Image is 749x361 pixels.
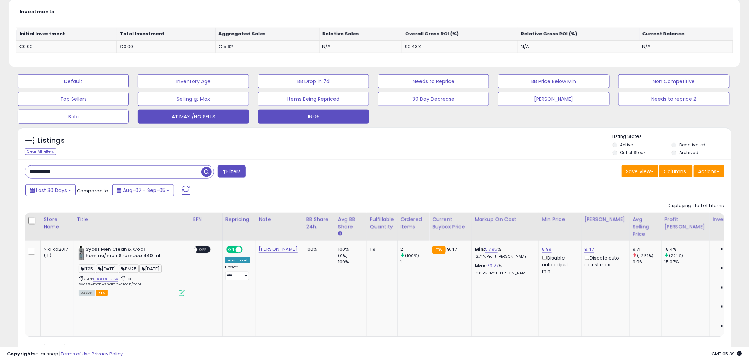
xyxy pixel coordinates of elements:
[498,74,609,88] button: BB Price Below Min
[400,246,429,252] div: 2
[258,110,369,124] button: 16.06
[241,246,253,252] span: OFF
[378,74,489,88] button: Needs to Reprice
[679,142,706,148] label: Deactivated
[96,290,108,296] span: FBA
[306,216,332,231] div: BB Share 24h.
[119,265,139,273] span: BM25
[475,254,533,259] p: 12.74% Profit [PERSON_NAME]
[378,92,489,106] button: 30 Day Decrease
[432,246,445,254] small: FBA
[679,150,698,156] label: Archived
[44,216,71,231] div: Store Name
[487,262,499,269] a: 79.77
[370,216,394,231] div: Fulfillable Quantity
[92,350,123,357] a: Privacy Policy
[338,216,364,231] div: Avg BB Share
[618,74,730,88] button: Non Competitive
[659,165,693,177] button: Columns
[613,133,731,140] p: Listing States:
[405,253,419,258] small: (100%)
[259,246,298,253] a: [PERSON_NAME]
[485,246,498,253] a: 57.95
[225,257,250,263] div: Amazon AI
[123,187,165,194] span: Aug-07 - Sep-05
[18,92,129,106] button: Top Sellers
[117,28,215,40] th: Total Investment
[7,351,123,357] div: seller snap | |
[93,276,119,282] a: B08PL4S2BW
[542,254,576,274] div: Disable auto adjust min
[319,40,402,53] td: N/A
[669,253,683,258] small: (22.1%)
[77,216,187,223] div: Title
[18,110,129,124] button: Bobi
[86,246,172,261] b: Syoss Men Clean & Cool homme/man Shampoo 440 ml
[117,40,215,53] td: €0.00
[79,246,185,295] div: ASIN:
[668,203,724,209] div: Displaying 1 to 1 of 1 items
[447,246,457,252] span: 9.47
[215,28,319,40] th: Aggregated Sales
[664,259,709,265] div: 15.07%
[618,92,730,106] button: Needs to reprice 2
[542,216,578,223] div: Min Price
[25,148,56,155] div: Clear All Filters
[518,28,639,40] th: Relative Gross ROI (%)
[218,165,245,178] button: Filters
[475,263,533,276] div: %
[402,40,518,53] td: 90.43%
[475,246,533,259] div: %
[79,290,95,296] span: All listings currently available for purchase on Amazon
[258,74,369,88] button: BB Drop in 7d
[633,216,658,238] div: Avg Selling Price
[432,216,469,231] div: Current Buybox Price
[475,271,533,276] p: 16.65% Profit [PERSON_NAME]
[79,265,96,273] span: IT25
[694,165,724,177] button: Actions
[193,216,219,223] div: EFN
[338,231,342,237] small: Avg BB Share.
[36,187,67,194] span: Last 30 Days
[402,28,518,40] th: Overall Gross ROI (%)
[138,110,249,124] button: AT MAX /NO SELLS
[16,40,117,53] td: €0.00
[664,246,709,252] div: 18.4%
[338,259,367,265] div: 100%
[18,74,129,88] button: Default
[79,276,141,287] span: | SKU: syoss=men=shamp=clean/cool
[79,246,84,260] img: 31z2s8vIp2L._SL40_.jpg
[38,136,65,146] h5: Listings
[664,216,707,231] div: Profit [PERSON_NAME]
[518,40,639,53] td: N/A
[139,265,162,273] span: [DATE]
[475,262,487,269] b: Max:
[227,246,236,252] span: ON
[338,246,367,252] div: 100%
[633,259,661,265] div: 9.96
[16,28,117,40] th: Initial Investment
[96,265,118,273] span: [DATE]
[639,28,733,40] th: Current Balance
[259,216,300,223] div: Note
[472,213,539,241] th: The percentage added to the cost of goods (COGS) that forms the calculator for Min & Max prices.
[61,350,91,357] a: Terms of Use
[306,246,330,252] div: 100%
[637,253,653,258] small: (-2.51%)
[584,246,594,253] a: 9.47
[258,92,369,106] button: Items Being Repriced
[225,265,250,281] div: Preset:
[77,187,109,194] span: Compared to:
[370,246,392,252] div: 119
[225,216,253,223] div: Repricing
[620,142,633,148] label: Active
[7,350,33,357] strong: Copyright
[622,165,658,177] button: Save View
[215,40,319,53] td: €15.92
[319,28,402,40] th: Relative Sales
[30,346,81,353] span: Show: entries
[475,246,485,252] b: Min:
[584,216,627,223] div: [PERSON_NAME]
[664,168,686,175] span: Columns
[498,92,609,106] button: [PERSON_NAME]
